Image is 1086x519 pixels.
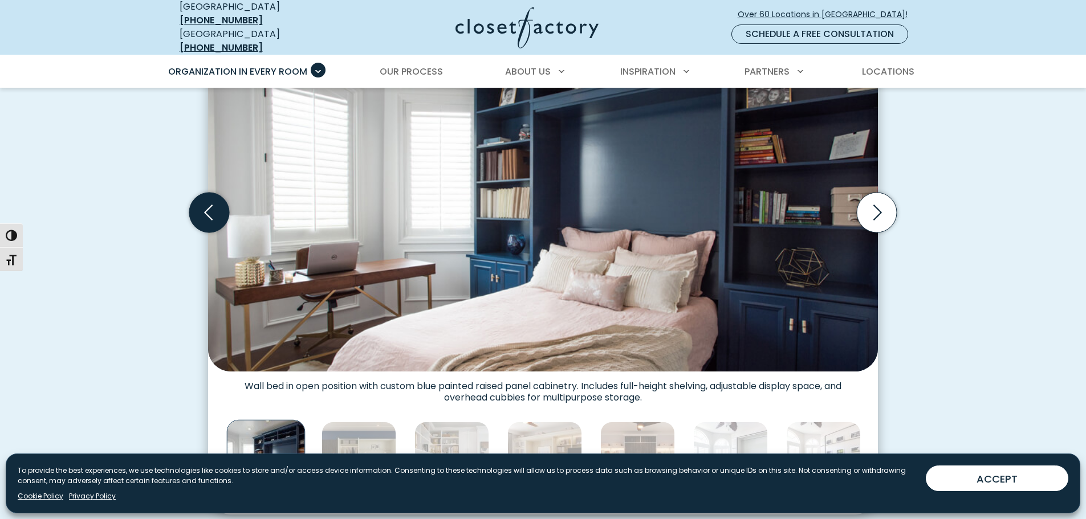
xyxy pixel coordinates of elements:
[737,5,917,24] a: Over 60 Locations in [GEOGRAPHIC_DATA]!
[18,491,63,501] a: Cookie Policy
[620,65,676,78] span: Inspiration
[180,41,263,54] a: [PHONE_NUMBER]
[208,371,878,403] figcaption: Wall bed in open position with custom blue painted raised panel cabinetry. Includes full-height s...
[160,56,926,88] nav: Primary Menu
[227,420,306,498] img: Navy blue built-in wall bed with surrounding bookcases and upper storage
[507,422,582,496] img: Elegant cream-toned wall bed with TV display, decorative shelving, and frosted glass cabinet doors
[208,21,878,371] img: Navy blue built-in wall bed with surrounding bookcases and upper storage
[786,422,861,496] img: Wall bed disguised as a photo gallery installation
[852,188,901,237] button: Next slide
[693,422,768,496] img: Murphy bed with a hidden frame wall feature
[738,9,917,21] span: Over 60 Locations in [GEOGRAPHIC_DATA]!
[322,422,396,496] img: Wall bed with integrated work station, goose neck lighting, LED hanging rods, and dual-tone cabin...
[862,65,914,78] span: Locations
[731,24,908,44] a: Schedule a Free Consultation
[745,65,790,78] span: Partners
[380,65,443,78] span: Our Process
[180,27,345,55] div: [GEOGRAPHIC_DATA]
[926,465,1068,491] button: ACCEPT
[18,465,917,486] p: To provide the best experiences, we use technologies like cookies to store and/or access device i...
[505,65,551,78] span: About Us
[168,65,307,78] span: Organization in Every Room
[414,422,489,496] img: Wall bed built into shaker cabinetry in office, includes crown molding and goose neck lighting.
[600,422,675,496] img: Contemporary two-tone wall bed in dark espresso and light ash, surrounded by integrated media cab...
[69,491,116,501] a: Privacy Policy
[180,14,263,27] a: [PHONE_NUMBER]
[455,7,599,48] img: Closet Factory Logo
[185,188,234,237] button: Previous slide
